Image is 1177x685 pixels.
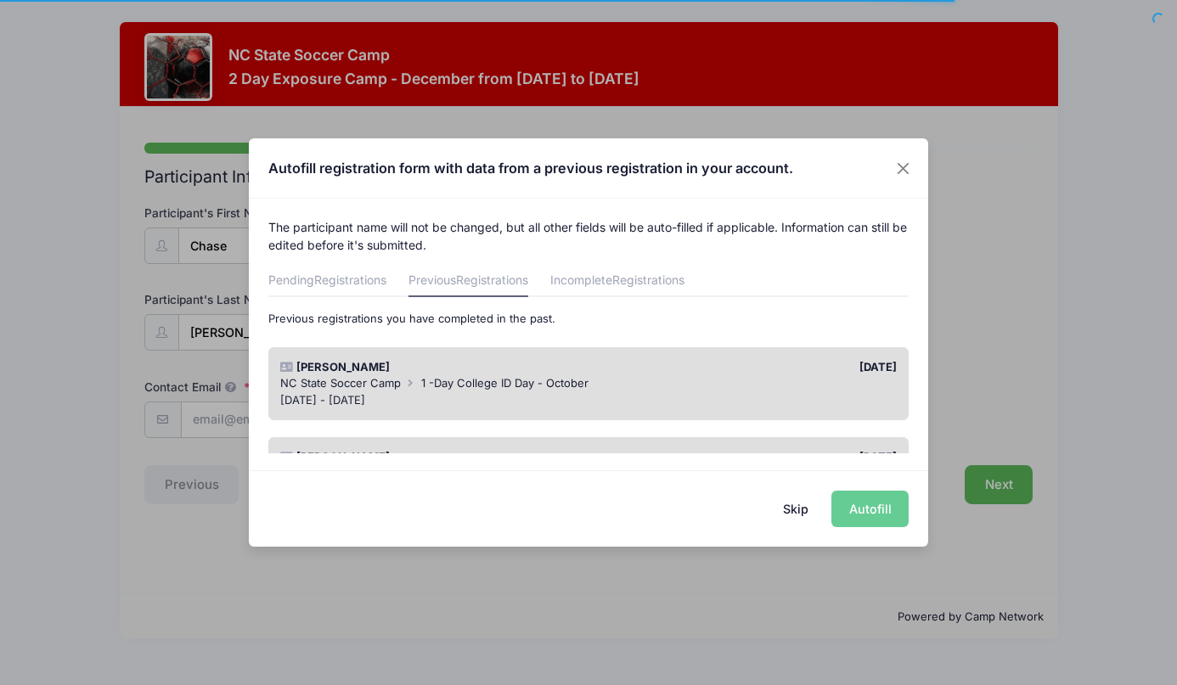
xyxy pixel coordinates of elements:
[272,449,588,466] div: [PERSON_NAME]
[280,376,401,390] span: NC State Soccer Camp
[268,267,386,297] a: Pending
[550,267,684,297] a: Incomplete
[612,272,684,287] span: Registrations
[268,158,793,178] h4: Autofill registration form with data from a previous registration in your account.
[314,272,386,287] span: Registrations
[766,491,826,527] button: Skip
[888,153,919,183] button: Close
[588,359,905,376] div: [DATE]
[588,449,905,466] div: [DATE]
[268,218,909,254] p: The participant name will not be changed, but all other fields will be auto-filled if applicable....
[272,359,588,376] div: [PERSON_NAME]
[421,376,588,390] span: 1 -Day College ID Day - October
[268,311,909,328] p: Previous registrations you have completed in the past.
[456,272,528,287] span: Registrations
[280,392,898,409] div: [DATE] - [DATE]
[408,267,528,297] a: Previous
